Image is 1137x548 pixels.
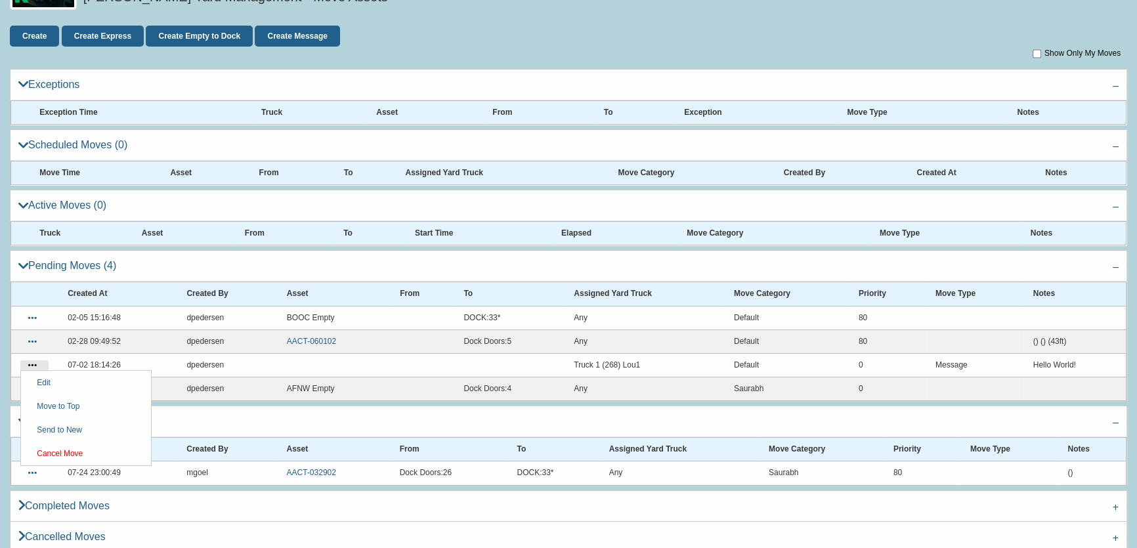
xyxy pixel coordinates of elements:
td: Dock Doors:26 [390,461,507,485]
th: From [390,438,507,461]
td: 80 [884,461,960,485]
td: mgoel [177,461,277,485]
th: Assigned Yard Truck [565,282,725,306]
td: 0 [849,353,926,377]
th: Created By [177,438,277,461]
td: Default [724,306,849,329]
th: Created At [907,161,1036,185]
label: Show Only My Moves [1044,47,1121,61]
th: Notes [1058,438,1126,461]
th: Priority [849,282,926,306]
th: Created At [58,282,177,306]
th: To [454,282,565,306]
th: Notes [1023,282,1126,306]
a: Completed Moves [10,490,1127,521]
a: AACT-060102 [287,337,336,346]
th: Notes [1008,100,1126,124]
th: Exception Time [30,100,252,124]
td: 80 [849,329,926,353]
th: Move Category [677,222,870,245]
td: dpedersen [177,353,277,377]
th: Assigned Yard Truck [599,438,759,461]
td: Default [724,329,849,353]
th: Move Type [960,438,1058,461]
td: Dock Doors:5 [454,329,565,353]
td: BOOC Empty [277,306,390,329]
th: To [594,100,675,124]
th: Asset [367,100,483,124]
td: 02-05 15:16:48 [58,306,177,329]
th: Move Type [870,222,1021,245]
th: Asset [161,161,249,185]
th: Asset [277,282,390,306]
th: Move Time [30,161,161,185]
td: Saurabh [760,461,884,485]
th: From [235,222,333,245]
a: Create Empty to Dock [146,26,253,47]
td: Dock Doors:4 [454,377,565,401]
th: From [391,282,454,306]
td: Message [926,353,1024,377]
th: Start Time [406,222,552,245]
th: Priority [884,438,960,461]
a: Create Message [255,26,339,47]
a: New Moves (1) [10,406,1127,436]
a: Create [10,26,59,47]
td: () () (43ft) [1023,329,1126,353]
a: Create Express [62,26,144,47]
td: dpedersen [177,329,277,353]
th: Move Category [760,438,884,461]
a: AACT-032902 [286,468,335,477]
a: Pending Moves (4) [10,250,1127,281]
th: Elapsed [552,222,677,245]
td: Any [565,377,725,401]
a: Cancel Move [21,442,151,465]
th: Move Type [926,282,1024,306]
th: From [483,100,594,124]
td: DOCK:33* [507,461,599,485]
td: Truck 1 (268) Lou1 [565,353,725,377]
th: To [334,222,406,245]
td: Any [565,306,725,329]
th: From [249,161,334,185]
th: Created By [774,161,907,185]
th: Notes [1036,161,1126,185]
th: Truck [30,222,132,245]
td: Default [724,353,849,377]
th: Created By [177,282,277,306]
th: Truck [252,100,367,124]
th: To [334,161,396,185]
a: Active Moves (0) [10,190,1127,221]
td: () [1058,461,1126,485]
td: dpedersen [177,306,277,329]
a: Scheduled Moves (0) [10,129,1127,160]
td: Any [599,461,759,485]
th: Exception [675,100,838,124]
th: Notes [1021,222,1126,245]
a: Exceptions [10,69,1127,100]
th: Asset [277,438,390,461]
td: 07-24 23:00:49 [58,461,177,485]
a: Edit [21,371,151,394]
a: Send to New [21,418,151,442]
td: 02-28 09:49:52 [58,329,177,353]
th: Move Category [724,282,849,306]
th: Move Category [609,161,774,185]
td: dpedersen [177,377,277,401]
th: Assigned Yard Truck [396,161,609,185]
td: 0 [849,377,926,401]
td: 07-02 18:14:26 [58,353,177,377]
td: Any [565,329,725,353]
th: Move Type [838,100,1008,124]
a: Move to Top [21,394,151,418]
td: DOCK:33* [454,306,565,329]
th: To [507,438,599,461]
td: Saurabh [724,377,849,401]
td: Hello World! [1023,353,1126,377]
th: Asset [132,222,235,245]
td: AFNW Empty [277,377,390,401]
td: 80 [849,306,926,329]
